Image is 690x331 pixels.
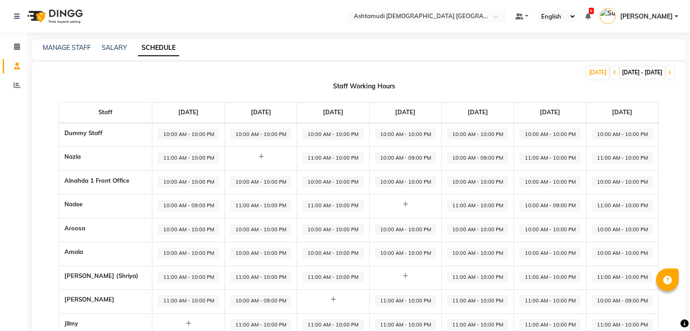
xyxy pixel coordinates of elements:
span: 10:00 AM - 09:00 PM [230,295,291,307]
div: [DATE] [587,66,609,79]
span: 10:00 AM - 09:00 PM [158,200,219,211]
span: 10:00 AM - 10:00 PM [592,176,653,188]
span: 10:00 AM - 09:00 PM [519,200,580,211]
span: 10:00 AM - 10:00 PM [447,248,508,259]
span: 10:00 AM - 10:00 PM [592,248,653,259]
th: [DATE] [441,102,514,123]
span: 6 [589,8,594,14]
span: [DATE] - [DATE] [620,67,665,78]
th: [DATE] [297,102,369,123]
span: 11:00 AM - 10:00 PM [303,272,363,283]
span: 10:00 AM - 10:00 PM [519,129,580,140]
img: logo [23,4,85,29]
span: 11:00 AM - 10:00 PM [230,319,291,331]
span: 11:00 AM - 10:00 PM [519,272,580,283]
span: 10:00 AM - 10:00 PM [375,129,436,140]
th: Nazia [59,147,152,171]
th: [DATE] [225,102,297,123]
th: [DATE] [152,102,225,123]
span: 11:00 AM - 10:00 PM [447,272,508,283]
th: Amala [59,242,152,266]
span: 11:00 AM - 10:00 PM [592,200,653,211]
span: 11:00 AM - 10:00 PM [519,295,580,307]
th: Aroosa [59,218,152,242]
iframe: chat widget [652,295,681,322]
span: 11:00 AM - 10:00 PM [158,295,219,307]
span: 10:00 AM - 10:00 PM [375,248,436,259]
span: 11:00 AM - 10:00 PM [158,152,219,164]
th: [DATE] [586,102,658,123]
span: 10:00 AM - 09:00 PM [592,295,653,307]
span: 10:00 AM - 10:00 PM [303,129,363,140]
span: 11:00 AM - 10:00 PM [158,272,219,283]
span: 10:00 AM - 10:00 PM [158,224,219,235]
span: 10:00 AM - 10:00 PM [375,176,436,188]
th: [DATE] [514,102,586,123]
span: 10:00 AM - 10:00 PM [303,224,363,235]
span: 10:00 AM - 10:00 PM [447,129,508,140]
a: SCHEDULE [138,40,179,56]
span: 11:00 AM - 10:00 PM [230,200,291,211]
span: 10:00 AM - 10:00 PM [230,129,291,140]
span: 10:00 AM - 10:00 PM [230,176,291,188]
th: [PERSON_NAME] [59,290,152,314]
a: MANAGE STAFF [43,44,91,52]
span: [PERSON_NAME] [620,12,673,21]
span: 10:00 AM - 09:00 PM [375,152,436,164]
span: 10:00 AM - 10:00 PM [519,224,580,235]
span: 10:00 AM - 10:00 PM [230,224,291,235]
span: 10:00 AM - 10:00 PM [519,176,580,188]
th: Alnahda 1 front office [59,170,152,195]
span: 11:00 AM - 10:00 PM [375,319,436,331]
span: 10:00 AM - 10:00 PM [375,224,436,235]
span: 10:00 AM - 10:00 PM [519,248,580,259]
span: 11:00 AM - 10:00 PM [375,295,436,307]
th: Dummy Staff [59,123,152,147]
span: 10:00 AM - 10:00 PM [158,248,219,259]
span: 11:00 AM - 10:00 PM [519,319,580,331]
span: 11:00 AM - 10:00 PM [303,319,363,331]
img: Suparna [600,8,616,24]
span: 11:00 AM - 10:00 PM [447,200,508,211]
span: 11:00 AM - 10:00 PM [592,272,653,283]
span: 11:00 AM - 10:00 PM [519,152,580,164]
span: 11:00 AM - 10:00 PM [592,152,653,164]
span: 10:00 AM - 10:00 PM [230,248,291,259]
span: 11:00 AM - 10:00 PM [592,319,653,331]
span: 10:00 AM - 10:00 PM [447,224,508,235]
th: [PERSON_NAME] (Shriya) [59,266,152,290]
th: [DATE] [369,102,441,123]
span: 11:00 AM - 10:00 PM [303,152,363,164]
span: 11:00 AM - 10:00 PM [447,295,508,307]
span: 11:00 AM - 10:00 PM [230,272,291,283]
a: 6 [585,12,591,20]
span: 11:00 AM - 10:00 PM [303,200,363,211]
span: 10:00 AM - 10:00 PM [592,129,653,140]
div: Staff Working Hours [43,82,685,91]
span: 11:00 AM - 10:00 PM [447,319,508,331]
span: 10:00 AM - 10:00 PM [158,176,219,188]
span: 10:00 AM - 10:00 PM [592,224,653,235]
span: 10:00 AM - 10:00 PM [303,176,363,188]
a: SALARY [102,44,127,52]
th: Nadee [59,195,152,219]
span: 10:00 AM - 10:00 PM [447,176,508,188]
span: 10:00 AM - 09:00 PM [447,152,508,164]
span: 10:00 AM - 10:00 PM [158,129,219,140]
th: Staff [59,102,152,123]
span: 10:00 AM - 10:00 PM [303,248,363,259]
